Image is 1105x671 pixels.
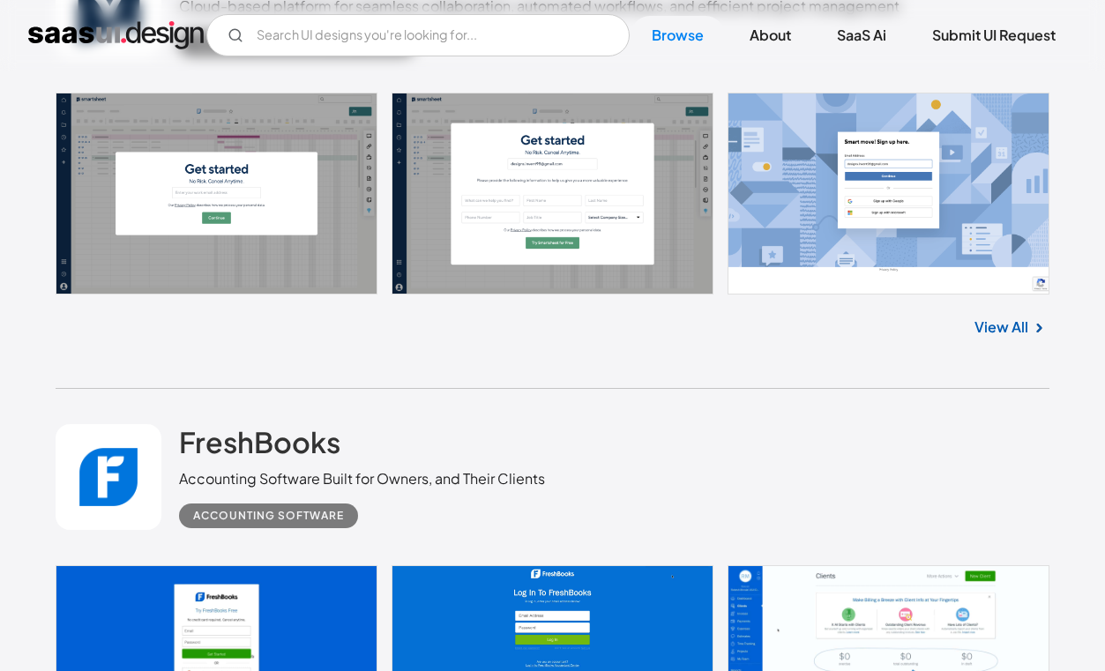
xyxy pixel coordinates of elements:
[816,16,907,55] a: SaaS Ai
[179,424,340,468] a: FreshBooks
[631,16,725,55] a: Browse
[728,16,812,55] a: About
[974,317,1028,338] a: View All
[28,21,204,49] a: home
[206,14,630,56] form: Email Form
[179,468,545,489] div: Accounting Software Built for Owners, and Their Clients
[193,505,344,526] div: Accounting Software
[206,14,630,56] input: Search UI designs you're looking for...
[179,424,340,459] h2: FreshBooks
[911,16,1077,55] a: Submit UI Request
